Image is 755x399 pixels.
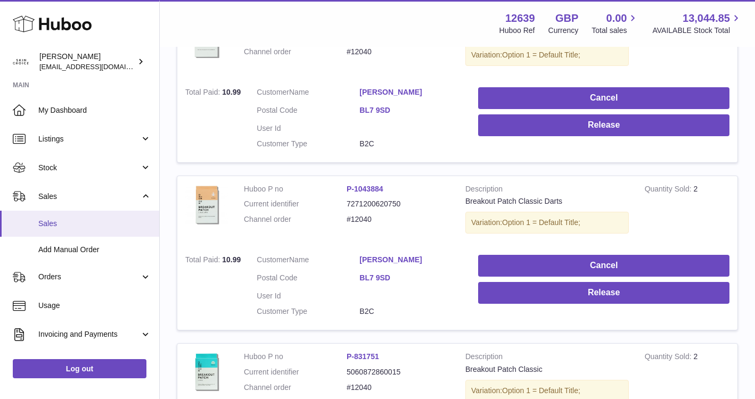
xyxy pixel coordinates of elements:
[347,352,379,361] a: P-831751
[465,212,629,234] div: Variation:
[244,47,347,57] dt: Channel order
[257,123,359,134] dt: User Id
[347,199,449,209] dd: 7271200620750
[38,219,151,229] span: Sales
[465,196,629,206] div: Breakout Patch Classic Darts
[478,282,729,304] button: Release
[257,88,289,96] span: Customer
[359,139,462,149] dd: B2C
[244,352,347,362] dt: Huboo P no
[606,11,627,26] span: 0.00
[683,11,730,26] span: 13,044.85
[244,367,347,377] dt: Current identifier
[652,11,742,36] a: 13,044.85 AVAILABLE Stock Total
[502,386,580,395] span: Option 1 = Default Title;
[257,255,359,268] dt: Name
[645,185,694,196] strong: Quantity Sold
[465,184,629,197] strong: Description
[465,44,629,66] div: Variation:
[548,26,579,36] div: Currency
[244,383,347,393] dt: Channel order
[359,306,462,317] dd: B2C
[38,301,151,311] span: Usage
[478,114,729,136] button: Release
[13,359,146,378] a: Log out
[38,105,151,115] span: My Dashboard
[244,199,347,209] dt: Current identifier
[38,329,140,339] span: Invoicing and Payments
[347,367,449,377] dd: 5060872860015
[185,352,228,394] img: 126391698654679.jpg
[185,88,222,99] strong: Total Paid
[652,26,742,36] span: AVAILABLE Stock Total
[465,352,629,364] strong: Description
[645,352,694,363] strong: Quantity Sold
[347,214,449,225] dd: #12040
[38,245,151,255] span: Add Manual Order
[478,87,729,109] button: Cancel
[257,306,359,317] dt: Customer Type
[257,139,359,149] dt: Customer Type
[592,26,639,36] span: Total sales
[185,255,222,267] strong: Total Paid
[359,87,462,97] a: [PERSON_NAME]
[13,54,29,70] img: admin@skinchoice.com
[257,255,289,264] span: Customer
[39,62,157,71] span: [EMAIL_ADDRESS][DOMAIN_NAME]
[222,88,241,96] span: 10.99
[347,47,449,57] dd: #12040
[244,214,347,225] dt: Channel order
[347,185,383,193] a: P-1043884
[257,105,359,118] dt: Postal Code
[347,383,449,393] dd: #12040
[465,364,629,375] div: Breakout Patch Classic
[39,52,135,72] div: [PERSON_NAME]
[38,272,140,282] span: Orders
[502,218,580,227] span: Option 1 = Default Title;
[257,291,359,301] dt: User Id
[257,87,359,100] dt: Name
[244,184,347,194] dt: Huboo P no
[38,134,140,144] span: Listings
[359,105,462,115] a: BL7 9SD
[38,163,140,173] span: Stock
[257,273,359,286] dt: Postal Code
[502,51,580,59] span: Option 1 = Default Title;
[499,26,535,36] div: Huboo Ref
[359,273,462,283] a: BL7 9SD
[185,184,228,227] img: 126391746598914.jpg
[38,192,140,202] span: Sales
[505,11,535,26] strong: 12639
[555,11,578,26] strong: GBP
[222,255,241,264] span: 10.99
[478,255,729,277] button: Cancel
[637,176,737,247] td: 2
[592,11,639,36] a: 0.00 Total sales
[359,255,462,265] a: [PERSON_NAME]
